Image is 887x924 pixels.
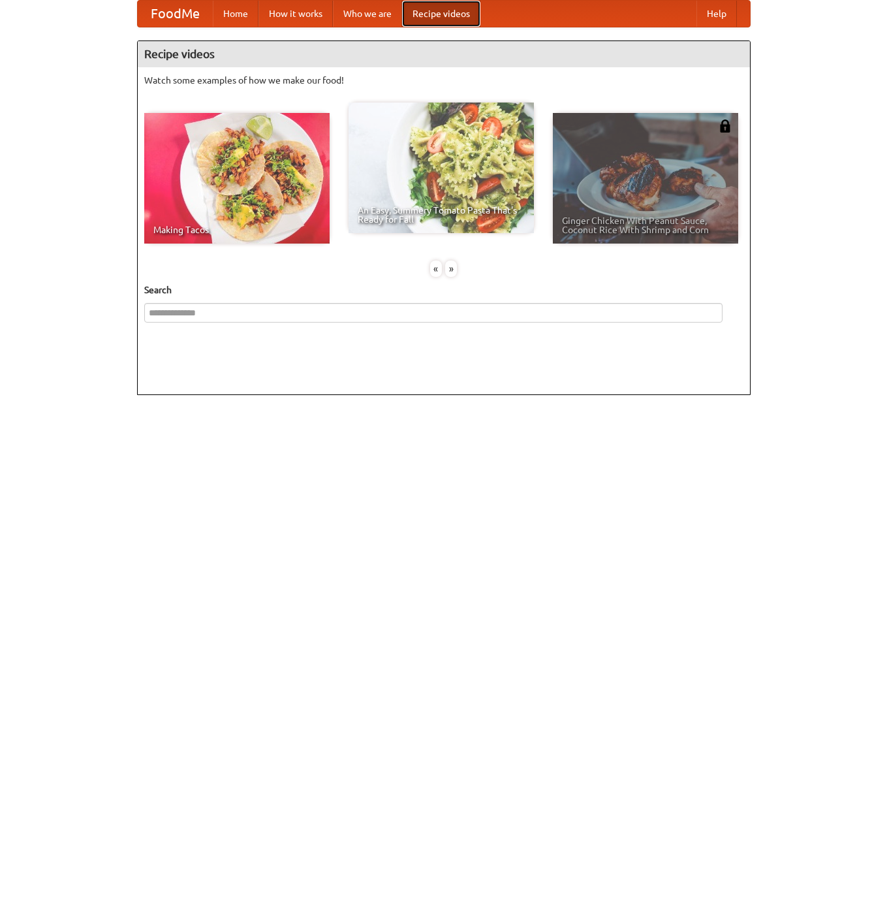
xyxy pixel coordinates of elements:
a: Help [696,1,737,27]
span: Making Tacos [153,225,320,234]
p: Watch some examples of how we make our food! [144,74,743,87]
img: 483408.png [719,119,732,133]
h5: Search [144,283,743,296]
a: Home [213,1,258,27]
a: How it works [258,1,333,27]
div: « [430,261,442,277]
a: Making Tacos [144,113,330,244]
div: » [445,261,457,277]
span: An Easy, Summery Tomato Pasta That's Ready for Fall [358,206,525,224]
a: Who we are [333,1,402,27]
h4: Recipe videos [138,41,750,67]
a: FoodMe [138,1,213,27]
a: Recipe videos [402,1,480,27]
a: An Easy, Summery Tomato Pasta That's Ready for Fall [349,103,534,233]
